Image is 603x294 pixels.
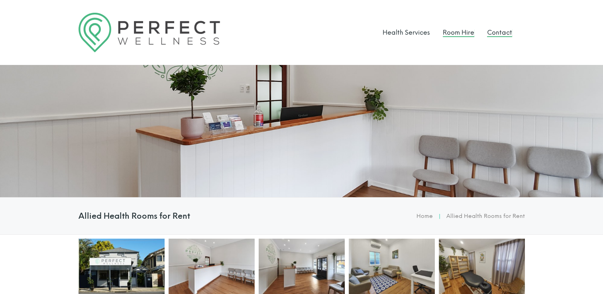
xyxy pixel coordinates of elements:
[416,213,433,220] a: Home
[487,29,512,36] a: Contact
[383,29,430,36] a: Health Services
[79,13,220,52] img: Logo Perfect Wellness 710x197
[446,212,525,221] li: Allied Health Rooms for Rent
[433,212,446,221] li: |
[443,29,474,36] a: Room Hire
[79,211,190,221] h4: Allied Health Rooms for Rent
